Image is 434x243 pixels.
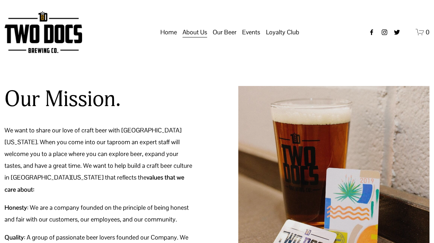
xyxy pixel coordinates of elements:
p: We want to share our love of craft beer with [GEOGRAPHIC_DATA][US_STATE]. When you come into our ... [5,124,196,196]
span: 0 [426,28,429,36]
span: About Us [183,26,207,38]
span: Events [242,26,260,38]
a: folder dropdown [242,26,260,39]
h2: Our Mission. [5,86,121,113]
a: folder dropdown [183,26,207,39]
strong: values that we care about: [5,173,186,193]
a: twitter-unauth [393,29,400,36]
a: Facebook [368,29,375,36]
a: 0 items in cart [416,28,430,36]
strong: Quality [5,233,24,241]
a: folder dropdown [213,26,237,39]
span: Our Beer [213,26,237,38]
span: Loyalty Club [266,26,299,38]
strong: Honesty [5,203,27,211]
a: folder dropdown [266,26,299,39]
img: Two Docs Brewing Co. [5,11,82,53]
a: Home [160,26,177,39]
a: instagram-unauth [381,29,388,36]
p: : We are a company founded on the principle of being honest and fair with our customers, our empl... [5,202,196,225]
